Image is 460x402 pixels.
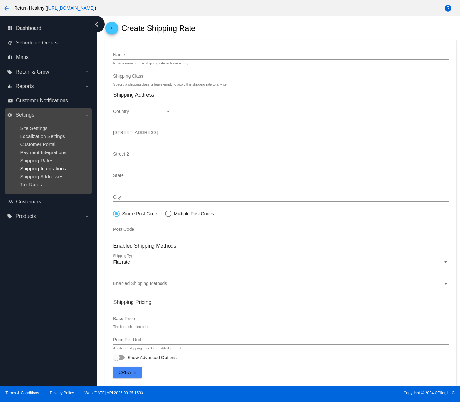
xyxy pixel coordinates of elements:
a: Site Settings [20,125,47,131]
input: Shipping Class [113,74,448,79]
span: Flat rate [113,260,130,265]
span: Reports [15,83,34,89]
div: Multiple Post Codes [171,211,214,216]
mat-select: Country [113,109,171,114]
h3: Shipping Pricing [113,299,448,305]
a: Shipping Rates [20,158,53,163]
i: dashboard [8,26,13,31]
a: Customer Portal [20,142,55,147]
a: Privacy Policy [50,391,74,395]
mat-icon: help [444,5,452,12]
a: update Scheduled Orders [8,38,90,48]
div: Single Post Code [120,211,157,216]
input: Base Price [113,316,448,321]
span: Create [119,370,137,375]
mat-icon: arrow_back [108,26,116,34]
div: Specify a shipping class or leave empty to apply this shipping rate to any item. [113,83,230,87]
a: Shipping Addresses [20,174,63,179]
h3: Enabled Shipping Methods [113,243,448,249]
span: Retain & Grow [15,69,49,75]
i: update [8,40,13,45]
i: equalizer [7,84,12,89]
i: arrow_drop_down [84,113,90,118]
span: Copyright © 2024 QPilot, LLC [236,391,455,395]
div: Additional shipping price to be added per unit. [113,347,182,350]
mat-select: Shipping Type [113,260,448,265]
h2: Create Shipping Rate [122,24,195,33]
span: Return Healthy ( ) [14,5,96,11]
input: Post Code [113,227,448,232]
input: Street 1 [113,130,448,135]
span: Maps [16,54,29,60]
i: local_offer [7,69,12,74]
mat-icon: arrow_back [3,5,10,12]
a: Web:[DATE] API:2025.09.25.1533 [85,391,143,395]
a: Tax Rates [20,182,42,187]
i: map [8,55,13,60]
span: Settings [15,112,34,118]
span: Scheduled Orders [16,40,58,46]
h3: Shipping Address [113,92,448,98]
a: people_outline Customers [8,197,90,207]
i: people_outline [8,199,13,204]
i: settings [7,113,12,118]
span: Show Advanced Options [127,354,177,361]
button: Create [113,367,142,378]
input: State [113,173,448,178]
a: [URL][DOMAIN_NAME] [47,5,95,11]
span: Customer Notifications [16,98,68,103]
mat-select: Enabled Shipping Methods [113,281,448,286]
input: City [113,195,448,200]
a: Shipping Integrations [20,166,66,171]
i: arrow_drop_down [84,69,90,74]
i: arrow_drop_down [84,84,90,89]
a: Payment Integrations [20,150,66,155]
span: Enabled Shipping Methods [113,281,167,286]
span: Products [15,213,36,219]
span: Country [113,109,129,114]
div: The base shipping price. [113,325,150,329]
a: Terms & Conditions [5,391,39,395]
i: arrow_drop_down [84,214,90,219]
span: Dashboard [16,25,41,31]
a: map Maps [8,52,90,63]
i: chevron_left [92,19,102,29]
input: Street 2 [113,152,448,157]
a: email Customer Notifications [8,95,90,106]
a: dashboard Dashboard [8,23,90,34]
i: local_offer [7,214,12,219]
i: email [8,98,13,103]
a: Localization Settings [20,133,65,139]
input: Price Per Unit [113,338,448,343]
div: Enter a name for this shipping rate or leave empty. [113,62,189,65]
span: Customers [16,199,41,205]
input: Name [113,53,448,58]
